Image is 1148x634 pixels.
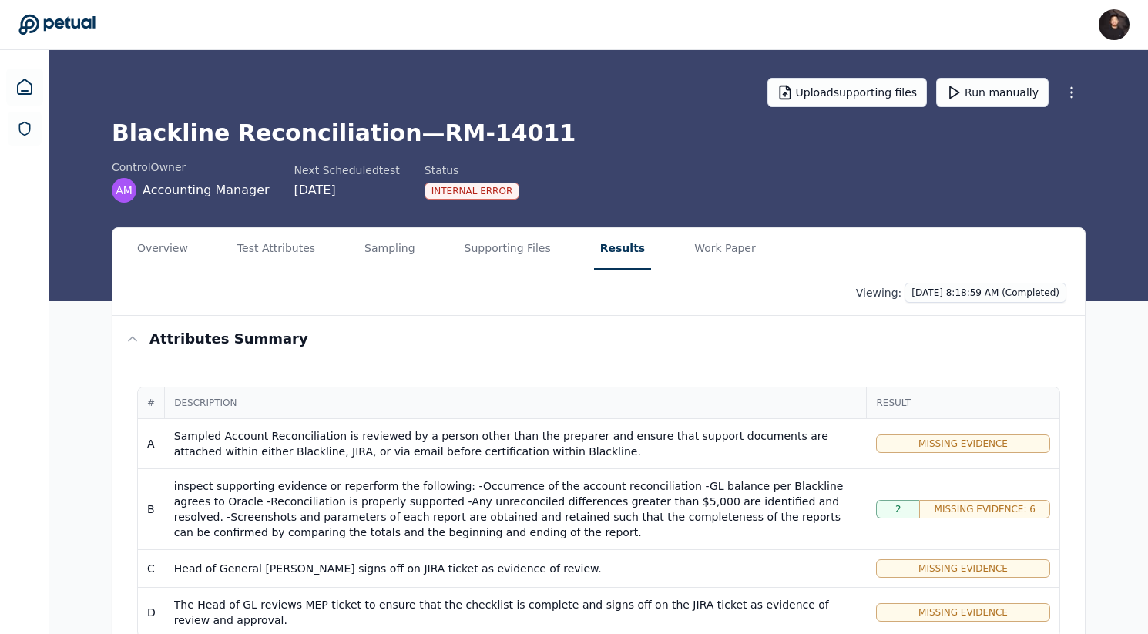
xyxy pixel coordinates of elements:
a: Dashboard [6,69,43,106]
button: Results [594,228,651,270]
span: # [147,397,155,409]
button: Uploadsupporting files [767,78,928,107]
button: Run manually [936,78,1049,107]
div: Next Scheduled test [294,163,400,178]
button: Supporting Files [458,228,557,270]
td: C [138,550,165,588]
button: Overview [131,228,194,270]
img: James Lee [1099,9,1130,40]
div: [DATE] [294,181,400,200]
a: Go to Dashboard [18,14,96,35]
button: Sampling [358,228,421,270]
span: Missing Evidence [918,562,1008,575]
span: Missing Evidence: 6 [935,503,1036,515]
span: Missing Evidence [918,438,1008,450]
span: Description [174,397,857,409]
button: More Options [1058,79,1086,106]
div: The Head of GL reviews MEP ticket to ensure that the checklist is complete and signs off on the J... [174,597,858,628]
span: 2 [895,503,901,515]
span: AM [116,183,133,198]
button: Work Paper [688,228,762,270]
td: A [138,419,165,469]
p: Viewing: [856,285,902,300]
span: Result [876,397,1050,409]
div: Head of General [PERSON_NAME] signs off on JIRA ticket as evidence of review. [174,561,858,576]
h3: Attributes summary [149,328,308,350]
button: Test Attributes [231,228,321,270]
div: Sampled Account Reconciliation is reviewed by a person other than the preparer and ensure that su... [174,428,858,459]
div: control Owner [112,159,270,175]
span: Accounting Manager [143,181,270,200]
td: B [138,469,165,550]
div: Internal Error [425,183,520,200]
a: SOC 1 Reports [8,112,42,146]
div: inspect supporting evidence or reperform the following: -Occurrence of the account reconciliation... [174,478,858,540]
div: Status [425,163,520,178]
button: Attributes summary [112,316,1085,362]
span: Missing Evidence [918,606,1008,619]
button: [DATE] 8:18:59 AM (Completed) [905,283,1066,303]
h1: Blackline Reconciliation — RM-14011 [112,119,1086,147]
